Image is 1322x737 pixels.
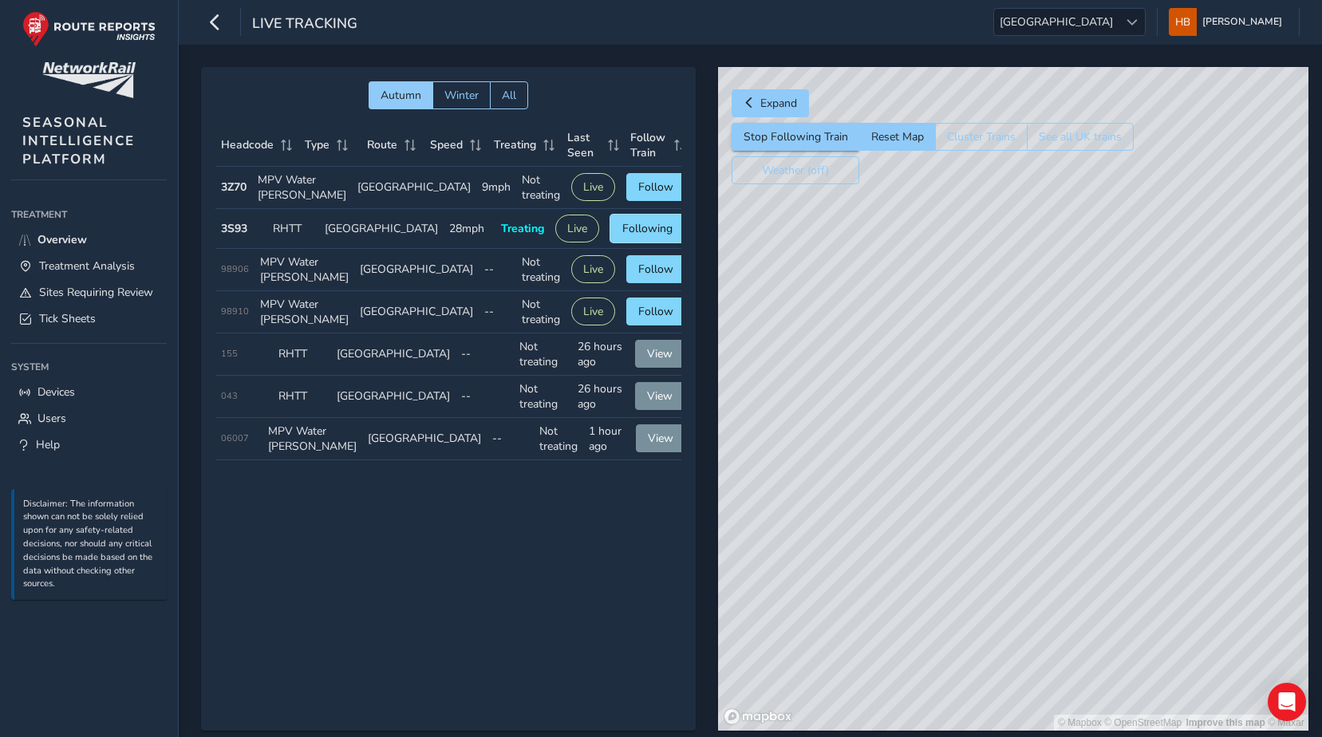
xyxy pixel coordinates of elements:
[534,418,583,460] td: Not treating
[626,298,685,325] button: Follow
[331,333,456,376] td: [GEOGRAPHIC_DATA]
[622,221,673,236] span: Following
[732,89,809,117] button: Expand
[501,221,544,236] span: Treating
[319,209,444,249] td: [GEOGRAPHIC_DATA]
[490,81,528,109] button: All
[11,253,167,279] a: Treatment Analysis
[648,431,673,446] span: View
[367,137,397,152] span: Route
[42,62,136,98] img: customer logo
[430,137,463,152] span: Speed
[630,130,669,160] span: Follow Train
[1202,8,1282,36] span: [PERSON_NAME]
[626,173,685,201] button: Follow
[11,355,167,379] div: System
[354,291,479,333] td: [GEOGRAPHIC_DATA]
[935,123,1027,151] button: Cluster Trains
[571,173,615,201] button: Live
[221,263,249,275] span: 98906
[352,167,476,209] td: [GEOGRAPHIC_DATA]
[1169,8,1197,36] img: diamond-layout
[252,14,357,36] span: Live Tracking
[255,291,354,333] td: MPV Water [PERSON_NAME]
[516,249,566,291] td: Not treating
[494,137,536,152] span: Treating
[221,137,274,152] span: Headcode
[39,285,153,300] span: Sites Requiring Review
[635,382,685,410] button: View
[514,376,572,418] td: Not treating
[369,81,432,109] button: Autumn
[37,232,87,247] span: Overview
[37,384,75,400] span: Devices
[567,130,602,160] span: Last Seen
[516,167,566,209] td: Not treating
[859,123,935,151] button: Reset Map
[22,113,135,168] span: SEASONAL INTELLIGENCE PLATFORM
[354,249,479,291] td: [GEOGRAPHIC_DATA]
[760,96,797,111] span: Expand
[572,376,630,418] td: 26 hours ago
[11,227,167,253] a: Overview
[432,81,490,109] button: Winter
[647,388,673,404] span: View
[638,262,673,277] span: Follow
[1268,683,1306,721] div: Open Intercom Messenger
[23,498,159,592] p: Disclaimer: The information shown can not be solely relied upon for any safety-related decisions,...
[516,291,566,333] td: Not treating
[476,167,516,209] td: 9mph
[583,418,630,460] td: 1 hour ago
[221,432,249,444] span: 06007
[444,209,495,249] td: 28mph
[456,333,514,376] td: --
[571,255,615,283] button: Live
[1169,8,1288,36] button: [PERSON_NAME]
[444,88,479,103] span: Winter
[221,305,249,317] span: 98910
[638,304,673,319] span: Follow
[479,291,516,333] td: --
[273,333,331,376] td: RHTT
[479,249,516,291] td: --
[221,390,238,402] span: 043
[37,411,66,426] span: Users
[39,311,96,326] span: Tick Sheets
[39,258,135,274] span: Treatment Analysis
[255,249,354,291] td: MPV Water [PERSON_NAME]
[572,333,630,376] td: 26 hours ago
[11,432,167,458] a: Help
[11,405,167,432] a: Users
[610,215,685,242] button: Following
[221,348,238,360] span: 155
[502,88,516,103] span: All
[647,346,673,361] span: View
[11,379,167,405] a: Devices
[635,340,685,368] button: View
[22,11,156,47] img: rr logo
[305,137,330,152] span: Type
[638,179,673,195] span: Follow
[362,418,487,460] td: [GEOGRAPHIC_DATA]
[514,333,572,376] td: Not treating
[571,298,615,325] button: Live
[456,376,514,418] td: --
[262,418,362,460] td: MPV Water [PERSON_NAME]
[11,305,167,332] a: Tick Sheets
[626,255,685,283] button: Follow
[1027,123,1134,151] button: See all UK trains
[555,215,599,242] button: Live
[487,418,534,460] td: --
[732,156,859,184] button: Weather (off)
[273,376,331,418] td: RHTT
[381,88,421,103] span: Autumn
[994,9,1119,35] span: [GEOGRAPHIC_DATA]
[732,123,859,151] button: Stop Following Train
[11,203,167,227] div: Treatment
[221,179,247,195] strong: 3Z70
[36,437,60,452] span: Help
[331,376,456,418] td: [GEOGRAPHIC_DATA]
[221,221,247,236] strong: 3S93
[636,424,685,452] button: View
[252,167,352,209] td: MPV Water [PERSON_NAME]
